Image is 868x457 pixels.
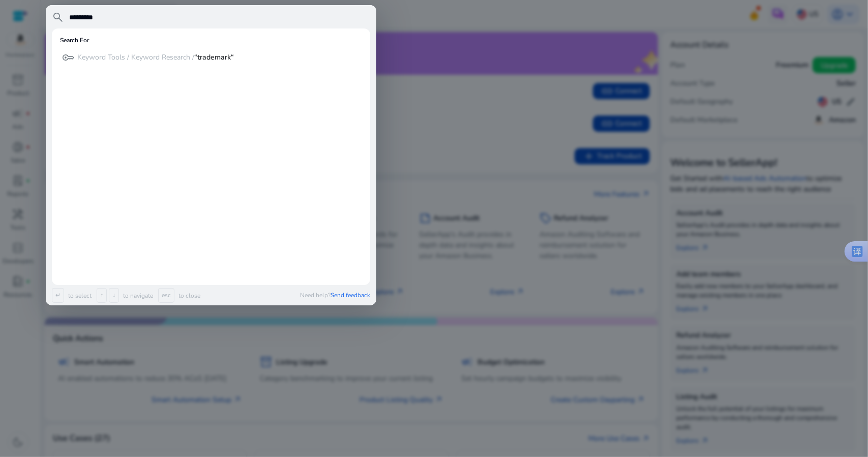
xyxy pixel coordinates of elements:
[52,11,64,23] span: search
[331,291,370,299] span: Send feedback
[97,288,107,303] span: ↑
[158,288,174,303] span: esc
[121,292,153,300] p: to navigate
[300,291,370,299] p: Need help?
[176,292,200,300] p: to close
[60,37,89,44] h6: Search For
[62,51,74,64] span: key
[109,288,119,303] span: ↓
[66,292,92,300] p: to select
[194,52,234,62] b: “trademark“
[52,288,64,303] span: ↵
[77,52,234,63] p: Keyword Tools / Keyword Research /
